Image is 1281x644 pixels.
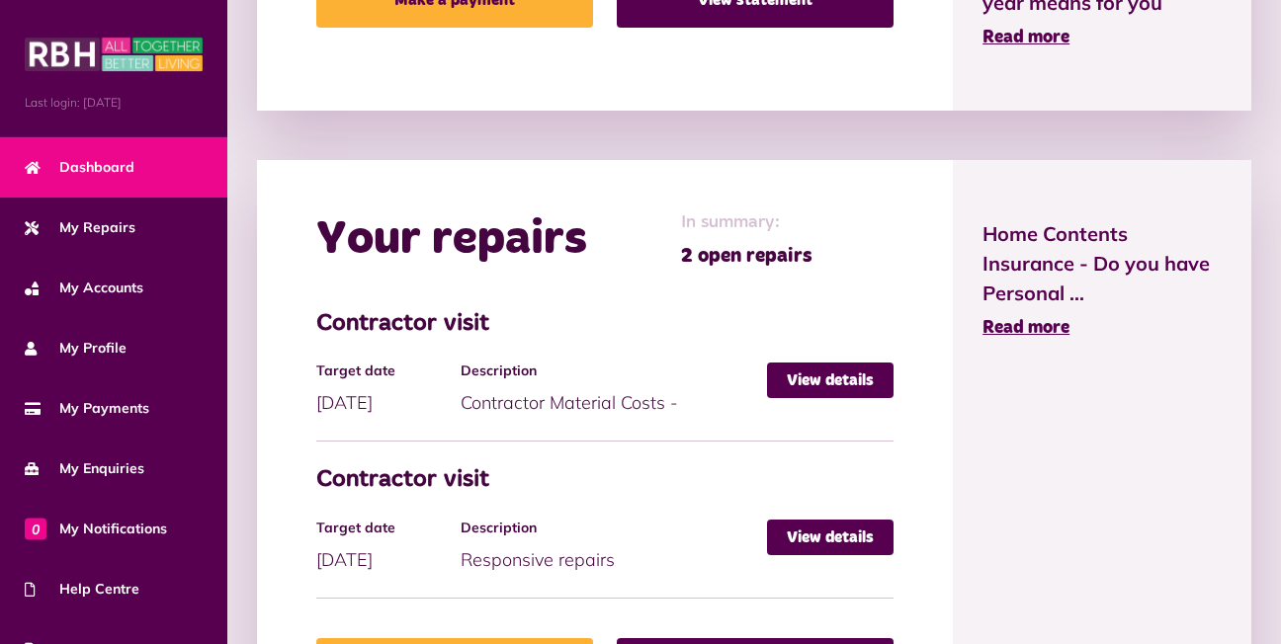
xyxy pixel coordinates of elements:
span: Dashboard [25,157,134,178]
h4: Description [461,362,757,379]
span: My Repairs [25,217,135,238]
div: [DATE] [316,362,461,416]
h4: Target date [316,520,451,536]
span: My Notifications [25,519,167,539]
span: 0 [25,518,46,539]
span: My Enquiries [25,458,144,479]
span: Home Contents Insurance - Do you have Personal ... [982,219,1222,308]
h4: Description [461,520,757,536]
span: Read more [982,29,1069,46]
span: My Payments [25,398,149,419]
span: Help Centre [25,579,139,600]
span: Last login: [DATE] [25,94,203,112]
a: View details [767,362,894,398]
div: Contractor Material Costs - [461,362,767,416]
span: My Profile [25,338,127,359]
h3: Contractor visit [316,310,894,339]
h2: Your repairs [316,211,587,269]
a: Home Contents Insurance - Do you have Personal ... Read more [982,219,1222,342]
span: 2 open repairs [681,241,812,271]
span: Read more [982,319,1069,337]
img: MyRBH [25,35,203,74]
span: My Accounts [25,278,143,298]
div: Responsive repairs [461,520,767,573]
a: View details [767,520,894,555]
h4: Target date [316,362,451,379]
h3: Contractor visit [316,466,894,495]
div: [DATE] [316,520,461,573]
span: In summary: [681,209,812,236]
